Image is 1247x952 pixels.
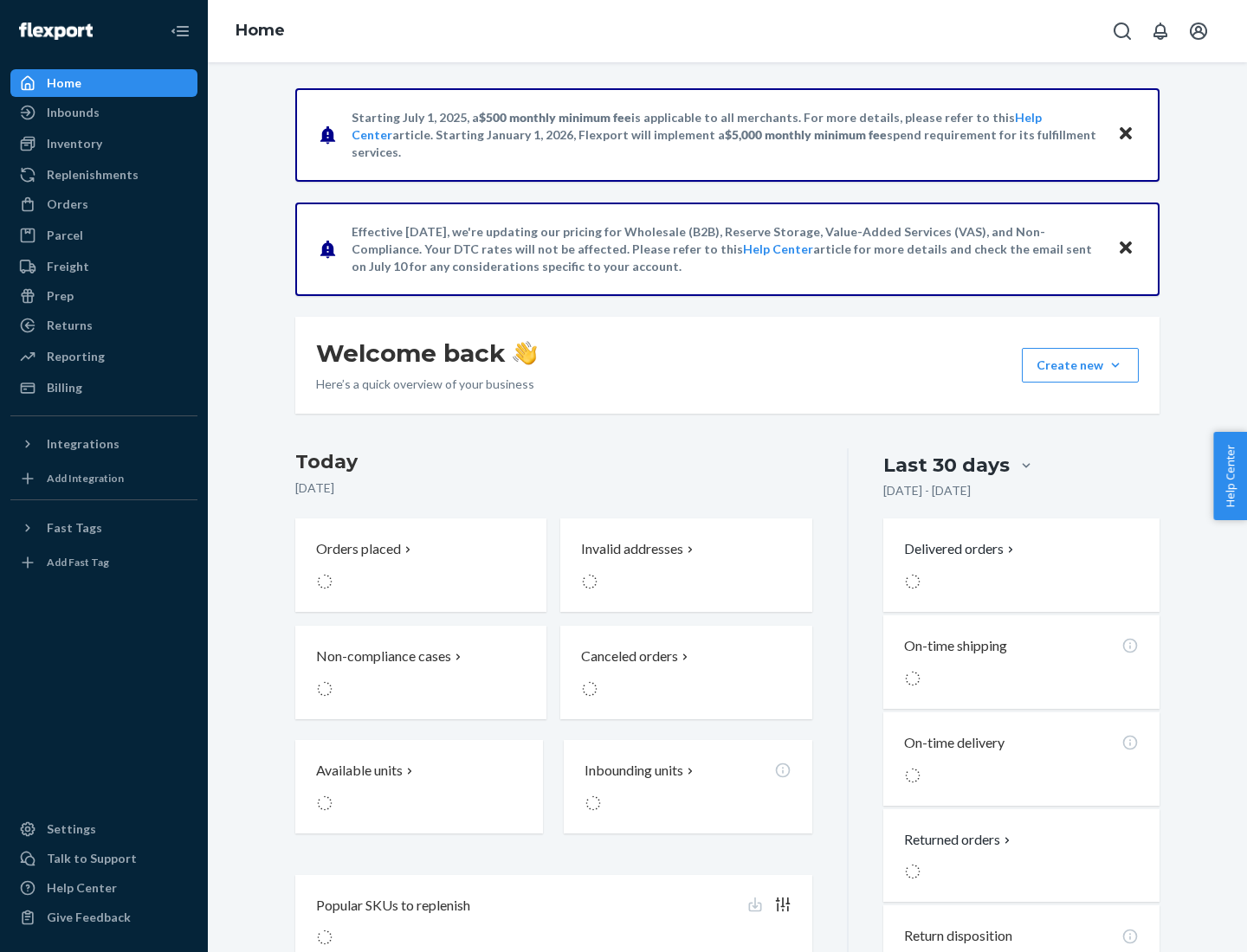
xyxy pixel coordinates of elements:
div: Add Fast Tag [47,555,109,569]
a: Replenishments [10,161,197,189]
a: Freight [10,253,197,280]
a: Inbounds [10,99,197,126]
p: Invalid addresses [581,539,683,559]
a: Inventory [10,130,197,158]
div: Inventory [47,135,102,152]
a: Reporting [10,343,197,370]
div: Home [47,74,81,92]
div: Billing [47,379,82,396]
a: Billing [10,374,197,402]
div: Reporting [47,348,105,365]
p: Orders placed [316,539,401,559]
button: Available units [295,740,543,833]
div: Replenishments [47,166,139,183]
div: Last 30 days [883,452,1010,479]
div: Integrations [47,435,120,453]
button: Integrations [10,430,197,458]
p: On-time shipping [904,636,1007,656]
a: Add Integration [10,465,197,492]
p: Non-compliance cases [316,646,451,666]
p: [DATE] [295,479,812,497]
button: Non-compliance cases [295,626,546,719]
a: Returns [10,312,197,339]
button: Open Search Box [1105,14,1140,48]
button: Delivered orders [904,539,1018,559]
button: Open account menu [1181,14,1216,48]
p: [DATE] - [DATE] [883,482,971,499]
div: Prep [47,287,74,305]
div: Talk to Support [47,850,137,867]
div: Give Feedback [47,909,131,926]
span: $500 monthly minimum fee [479,110,631,125]
p: Available units [316,761,403,781]
p: Canceled orders [581,646,678,666]
ol: breadcrumbs [222,6,299,56]
p: Inbounding units [585,761,683,781]
a: Orders [10,190,197,218]
h1: Welcome back [316,338,537,369]
p: Return disposition [904,926,1012,946]
div: Freight [47,258,89,275]
a: Help Center [743,241,813,256]
div: Inbounds [47,104,100,121]
button: Fast Tags [10,514,197,542]
a: Parcel [10,222,197,249]
div: Add Integration [47,471,124,486]
p: Here’s a quick overview of your business [316,376,537,393]
button: Close Navigation [163,14,197,48]
p: Starting July 1, 2025, a is applicable to all merchants. For more details, please refer to this a... [352,109,1101,161]
a: Help Center [10,874,197,902]
span: $5,000 monthly minimum fee [725,127,887,142]
div: Settings [47,820,96,838]
div: Orders [47,196,88,213]
h3: Today [295,448,812,476]
p: On-time delivery [904,733,1005,753]
a: Home [10,69,197,97]
a: Prep [10,282,197,310]
button: Close [1115,236,1137,261]
img: Flexport logo [19,23,93,40]
p: Effective [DATE], we're updating our pricing for Wholesale (B2B), Reserve Storage, Value-Added Se... [352,223,1101,275]
a: Add Fast Tag [10,549,197,576]
button: Open notifications [1143,14,1178,48]
button: Give Feedback [10,904,197,931]
div: Help Center [47,879,117,897]
div: Returns [47,317,93,334]
img: hand-wave emoji [513,341,537,365]
a: Home [236,21,285,40]
button: Orders placed [295,518,546,612]
button: Inbounding units [564,740,811,833]
button: Close [1115,122,1137,147]
button: Returned orders [904,830,1014,850]
button: Invalid addresses [560,518,811,612]
a: Settings [10,815,197,843]
button: Help Center [1213,432,1247,520]
a: Talk to Support [10,845,197,872]
p: Popular SKUs to replenish [316,896,470,916]
button: Canceled orders [560,626,811,719]
div: Parcel [47,227,83,244]
div: Fast Tags [47,519,102,537]
button: Create new [1022,348,1139,383]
